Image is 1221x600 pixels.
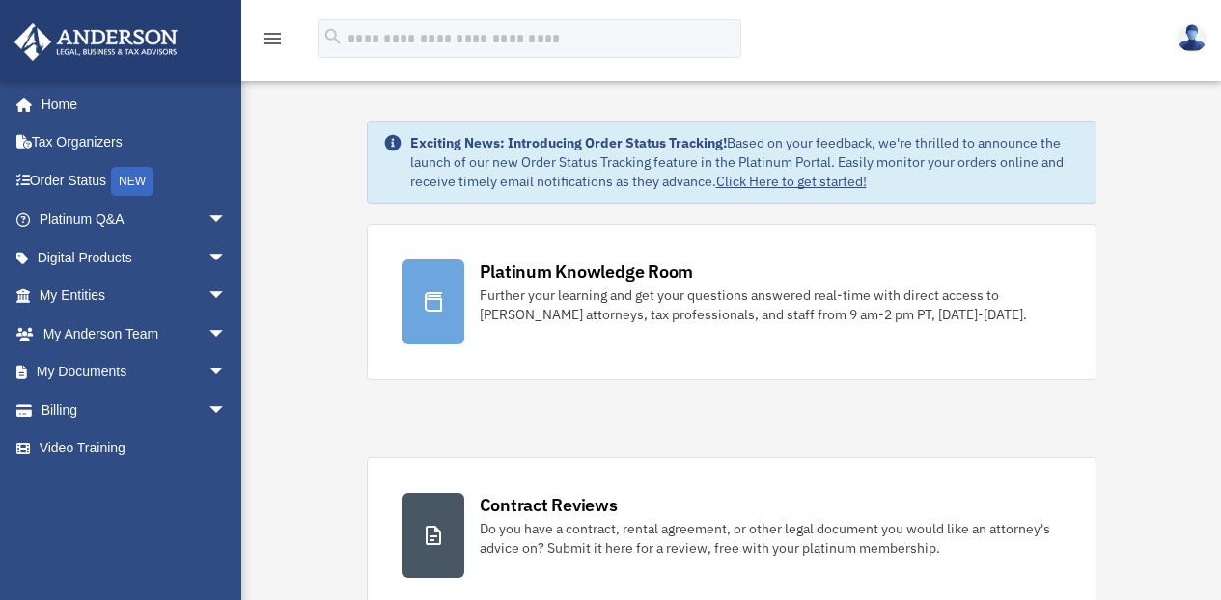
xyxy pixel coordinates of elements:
a: Home [14,85,246,123]
a: Platinum Knowledge Room Further your learning and get your questions answered real-time with dire... [367,224,1096,380]
span: arrow_drop_down [208,314,246,354]
a: My Documentsarrow_drop_down [14,353,256,392]
img: User Pic [1178,24,1207,52]
a: Click Here to get started! [716,173,867,190]
span: arrow_drop_down [208,238,246,278]
i: menu [261,27,284,50]
span: arrow_drop_down [208,201,246,240]
a: My Entitiesarrow_drop_down [14,277,256,315]
div: Based on your feedback, we're thrilled to announce the launch of our new Order Status Tracking fe... [410,133,1080,191]
div: Contract Reviews [480,493,618,517]
a: My Anderson Teamarrow_drop_down [14,314,256,353]
a: Tax Organizers [14,123,256,162]
img: Anderson Advisors Platinum Portal [9,23,183,61]
a: Platinum Q&Aarrow_drop_down [14,201,256,239]
div: Do you have a contract, rental agreement, or other legal document you would like an attorney's ad... [480,519,1061,558]
a: Order StatusNEW [14,161,256,201]
span: arrow_drop_down [208,277,246,316]
a: Digital Productsarrow_drop_down [14,238,256,277]
a: Billingarrow_drop_down [14,391,256,429]
div: Further your learning and get your questions answered real-time with direct access to [PERSON_NAM... [480,286,1061,324]
span: arrow_drop_down [208,353,246,393]
strong: Exciting News: Introducing Order Status Tracking! [410,134,727,151]
i: search [322,26,344,47]
a: menu [261,34,284,50]
a: Video Training [14,429,256,468]
div: NEW [111,167,153,196]
span: arrow_drop_down [208,391,246,430]
div: Platinum Knowledge Room [480,259,694,284]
